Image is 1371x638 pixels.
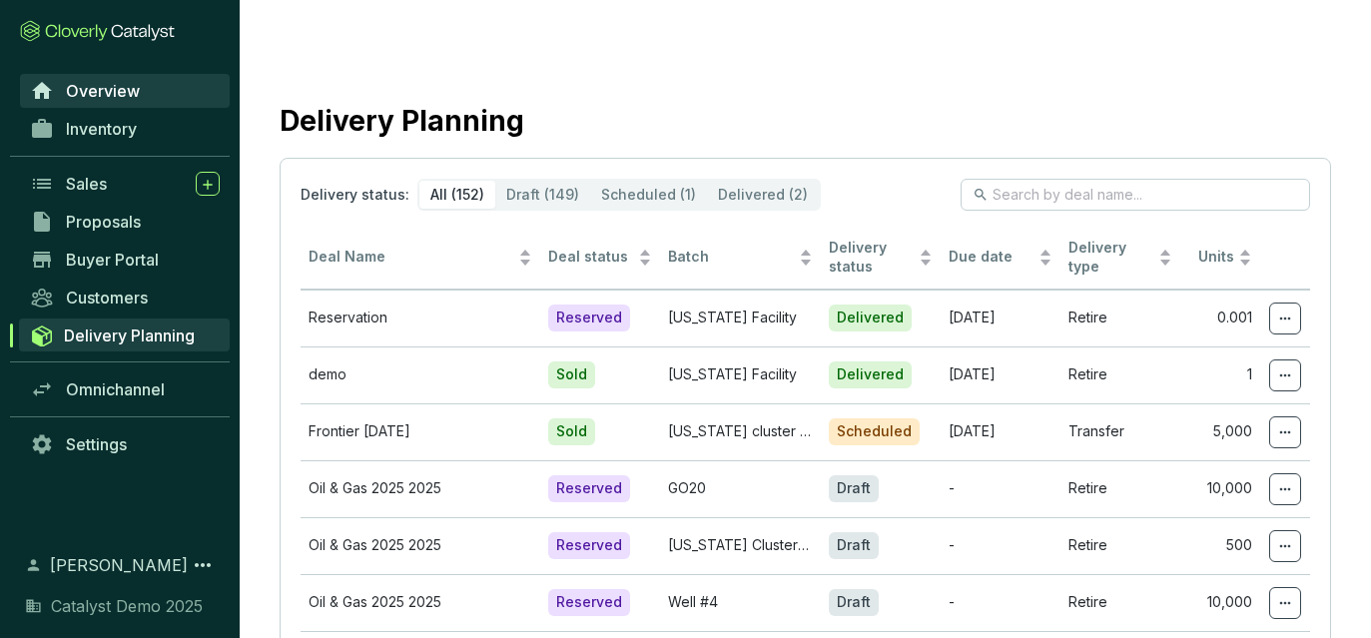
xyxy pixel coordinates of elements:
span: Customers [66,288,148,308]
input: Search by deal name... [993,184,1280,206]
h2: Delivery Planning [280,100,524,142]
span: Units [1188,248,1234,267]
p: [DATE] [949,309,1052,327]
td: Oil & Gas 2025 2025 [301,517,540,574]
span: Proposals [66,212,141,232]
span: Omnichannel [66,379,165,399]
td: Retire [1060,517,1180,574]
div: Scheduled [829,418,920,445]
td: Retire [1060,460,1180,517]
div: Draft [829,532,879,559]
span: Batch [668,248,794,267]
div: Sold [548,361,595,388]
td: Oil & Gas 2025 2025 [301,574,540,631]
div: Delivered [829,305,912,331]
td: demo [301,346,540,403]
div: Reserved [548,305,630,331]
p: - [949,479,1052,498]
td: 0.001 [1180,290,1260,346]
td: GO20 [660,460,820,517]
div: Sold [548,418,595,445]
p: Delivery status: [301,185,409,205]
div: Reserved [548,589,630,616]
td: North Carolina Cluster Issuance [660,517,820,574]
td: Frontier August 2025 [301,403,540,460]
div: Delivered (2) [707,181,819,209]
td: Retire [1060,574,1180,631]
td: Wyoming Facility [660,346,820,403]
td: Oil & Gas 2025 2025 [301,460,540,517]
span: Deal status [548,248,634,267]
p: [DATE] [949,365,1052,384]
td: Transfer [1060,403,1180,460]
span: Due date [949,248,1034,267]
div: segmented control [417,179,821,211]
span: Buyer Portal [66,250,159,270]
div: Delivered [829,361,912,388]
a: Sales [20,167,230,201]
a: Settings [20,427,230,461]
td: Retire [1060,346,1180,403]
span: Catalyst Demo 2025 [51,594,203,618]
span: Overview [66,81,140,101]
td: Reservation [301,290,540,346]
th: Delivery type [1060,227,1180,290]
a: Customers [20,281,230,315]
td: 10,000 [1180,574,1260,631]
div: Reserved [548,532,630,559]
span: Sales [66,174,107,194]
span: Deal Name [309,248,514,267]
td: 10,000 [1180,460,1260,517]
th: Deal status [540,227,660,290]
td: North Carolina cluster issuance [660,403,820,460]
a: Overview [20,74,230,108]
div: Reserved [548,475,630,502]
a: Delivery Planning [19,319,230,351]
td: Retire [1060,290,1180,346]
span: Inventory [66,119,137,139]
span: [PERSON_NAME] [50,553,188,577]
span: Settings [66,434,127,454]
a: Buyer Portal [20,243,230,277]
td: 5,000 [1180,403,1260,460]
td: 1 [1180,346,1260,403]
td: Well #4 [660,574,820,631]
a: Proposals [20,205,230,239]
span: Delivery Planning [64,325,195,345]
p: - [949,593,1052,612]
a: Inventory [20,112,230,146]
th: Due date [941,227,1060,290]
div: Scheduled (1) [590,181,707,209]
p: [DATE] [949,422,1052,441]
th: Delivery status [821,227,941,290]
td: 500 [1180,517,1260,574]
div: All (152) [419,181,495,209]
th: Batch [660,227,820,290]
div: Draft (149) [495,181,590,209]
span: Delivery status [829,239,915,277]
a: Omnichannel [20,372,230,406]
div: Draft [829,589,879,616]
td: Wyoming Facility [660,290,820,346]
th: Deal Name [301,227,540,290]
p: - [949,536,1052,555]
th: Units [1180,227,1260,290]
span: Delivery type [1068,239,1154,277]
div: Draft [829,475,879,502]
